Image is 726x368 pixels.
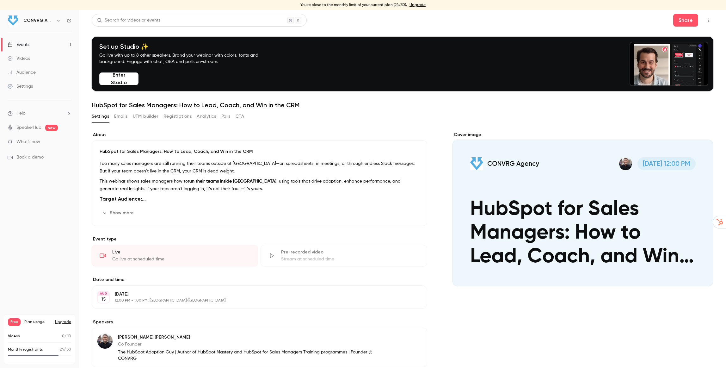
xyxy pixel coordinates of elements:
[221,111,231,122] button: Polls
[16,139,40,145] span: What's new
[92,236,427,242] p: Event type
[452,132,713,286] section: Cover image
[16,124,41,131] a: SpeakerHub
[16,154,44,161] span: Book a demo
[8,69,36,76] div: Audience
[99,52,273,65] p: Go live with up to 8 other speakers. Brand your webinar with colors, fonts and background. Engage...
[100,148,419,155] p: HubSpot for Sales Managers: How to Lead, Coach, and Win in the CRM
[92,101,713,109] h1: HubSpot for Sales Managers: How to Lead, Coach, and Win in the CRM
[97,334,113,349] img: Tony Dowling
[23,17,53,24] h6: CONVRG Agency
[8,110,71,117] li: help-dropdown-opener
[281,256,419,262] div: Stream at scheduled time
[97,17,160,24] div: Search for videos or events
[133,111,158,122] button: UTM builder
[118,349,386,362] p: The HubSpot Adoption Guy | Author of HubSpot Mastery and HubSpot for Sales Managers Training prog...
[112,256,250,262] div: Go live at scheduled time
[55,320,71,325] button: Upgrade
[8,334,20,339] p: Videos
[92,111,109,122] button: Settings
[197,111,216,122] button: Analytics
[99,43,273,50] h4: Set up Studio ✨
[8,347,43,352] p: Monthly registrants
[188,179,276,184] strong: run their teams inside [GEOGRAPHIC_DATA]
[118,334,386,340] p: [PERSON_NAME] [PERSON_NAME]
[100,196,146,202] strong: Target Audience:
[98,291,109,296] div: AUG
[8,83,33,90] div: Settings
[236,111,244,122] button: CTA
[100,208,138,218] button: Show more
[92,245,258,266] div: LiveGo live at scheduled time
[452,132,713,138] label: Cover image
[62,334,71,339] p: / 10
[8,41,29,48] div: Events
[673,14,698,27] button: Share
[92,277,427,283] label: Date and time
[118,341,386,347] p: Co Founder
[60,348,64,352] span: 24
[163,111,192,122] button: Registrations
[8,318,21,326] span: Free
[281,249,419,255] div: Pre-recorded video
[60,347,71,352] p: / 30
[45,125,58,131] span: new
[24,320,51,325] span: Plan usage
[115,298,394,303] p: 12:00 PM - 1:00 PM, [GEOGRAPHIC_DATA]/[GEOGRAPHIC_DATA]
[99,72,138,85] button: Enter Studio
[409,3,426,8] a: Upgrade
[261,245,427,266] div: Pre-recorded videoStream at scheduled time
[92,319,427,325] label: Speakers
[8,16,18,26] img: CONVRG Agency
[101,296,106,303] p: 15
[92,132,427,138] label: About
[8,55,30,62] div: Videos
[115,291,394,297] p: [DATE]
[92,328,427,367] div: Tony Dowling[PERSON_NAME] [PERSON_NAME]Co FounderThe HubSpot Adoption Guy | Author of HubSpot Mas...
[16,110,26,117] span: Help
[100,178,419,193] p: This webinar shows sales managers how to , using tools that drive adoption, enhance performance, ...
[112,249,250,255] div: Live
[114,111,127,122] button: Emails
[62,334,65,338] span: 0
[100,160,419,175] p: Too many sales managers are still running their teams outside of [GEOGRAPHIC_DATA]—on spreadsheet...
